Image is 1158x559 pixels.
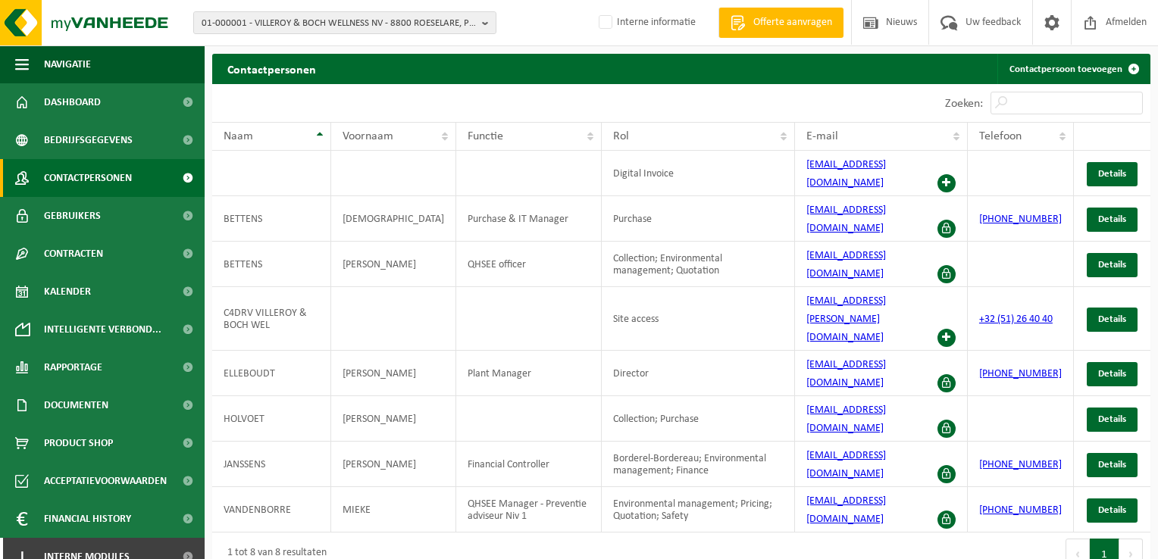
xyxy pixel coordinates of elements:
a: Contactpersoon toevoegen [997,54,1149,84]
span: Details [1098,414,1126,424]
td: C4DRV VILLEROY & BOCH WEL [212,287,331,351]
span: Bedrijfsgegevens [44,121,133,159]
td: Purchase & IT Manager [456,196,602,242]
td: Environmental management; Pricing; Quotation; Safety [602,487,795,532]
td: VANDENBORRE [212,487,331,532]
span: Product Shop [44,424,113,462]
td: BETTENS [212,242,331,287]
td: Financial Controller [456,442,602,487]
a: [EMAIL_ADDRESS][DOMAIN_NAME] [806,495,886,525]
span: Rol [613,130,629,142]
td: HOLVOET [212,396,331,442]
td: Digital Invoice [602,151,795,196]
span: Details [1098,505,1126,515]
td: Collection; Environmental management; Quotation [602,242,795,287]
td: ELLEBOUDT [212,351,331,396]
label: Interne informatie [596,11,696,34]
span: Contactpersonen [44,159,132,197]
span: Telefoon [979,130,1022,142]
span: Details [1098,169,1126,179]
a: [EMAIL_ADDRESS][DOMAIN_NAME] [806,250,886,279]
td: BETTENS [212,196,331,242]
a: [EMAIL_ADDRESS][DOMAIN_NAME] [806,450,886,479]
td: QHSEE Manager - Preventie adviseur Niv 1 [456,487,602,532]
a: +32 (51) 26 40 40 [979,314,1053,325]
a: [PHONE_NUMBER] [979,368,1062,379]
span: Kalender [44,273,91,311]
td: Borderel-Bordereau; Environmental management; Finance [602,442,795,487]
a: [PHONE_NUMBER] [979,214,1062,225]
span: Navigatie [44,45,91,83]
a: [PHONE_NUMBER] [979,459,1062,470]
a: Details [1087,453,1138,477]
td: [DEMOGRAPHIC_DATA] [331,196,456,242]
td: MIEKE [331,487,456,532]
td: [PERSON_NAME] [331,351,456,396]
label: Zoeken: [945,98,983,110]
td: Director [602,351,795,396]
span: Details [1098,460,1126,470]
span: Rapportage [44,348,102,386]
td: [PERSON_NAME] [331,242,456,287]
h2: Contactpersonen [212,54,331,83]
button: 01-000001 - VILLEROY & BOCH WELLNESS NV - 8800 ROESELARE, POPULIERSTRAAT 1 [193,11,496,34]
td: Collection; Purchase [602,396,795,442]
span: Offerte aanvragen [750,15,836,30]
td: Site access [602,287,795,351]
span: Acceptatievoorwaarden [44,462,167,500]
span: Contracten [44,235,103,273]
a: Details [1087,362,1138,386]
span: Documenten [44,386,108,424]
a: Details [1087,308,1138,332]
span: Gebruikers [44,197,101,235]
span: 01-000001 - VILLEROY & BOCH WELLNESS NV - 8800 ROESELARE, POPULIERSTRAAT 1 [202,12,476,35]
span: Voornaam [343,130,393,142]
td: Purchase [602,196,795,242]
span: Financial History [44,500,131,538]
a: [PHONE_NUMBER] [979,504,1062,516]
a: [EMAIL_ADDRESS][DOMAIN_NAME] [806,159,886,189]
a: Details [1087,498,1138,523]
a: Details [1087,162,1138,186]
span: Dashboard [44,83,101,121]
span: Details [1098,314,1126,324]
a: [EMAIL_ADDRESS][DOMAIN_NAME] [806,404,886,434]
span: Details [1098,260,1126,270]
td: Plant Manager [456,351,602,396]
td: [PERSON_NAME] [331,396,456,442]
a: [EMAIL_ADDRESS][PERSON_NAME][DOMAIN_NAME] [806,295,886,343]
a: Details [1087,408,1138,432]
a: Details [1087,208,1138,232]
a: Offerte aanvragen [718,8,843,38]
td: QHSEE officer [456,242,602,287]
span: Naam [224,130,253,142]
span: Functie [468,130,503,142]
span: Intelligente verbond... [44,311,161,348]
a: Details [1087,253,1138,277]
a: [EMAIL_ADDRESS][DOMAIN_NAME] [806,359,886,389]
span: Details [1098,369,1126,379]
span: Details [1098,214,1126,224]
span: E-mail [806,130,838,142]
td: [PERSON_NAME] [331,442,456,487]
a: [EMAIL_ADDRESS][DOMAIN_NAME] [806,205,886,234]
td: JANSSENS [212,442,331,487]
